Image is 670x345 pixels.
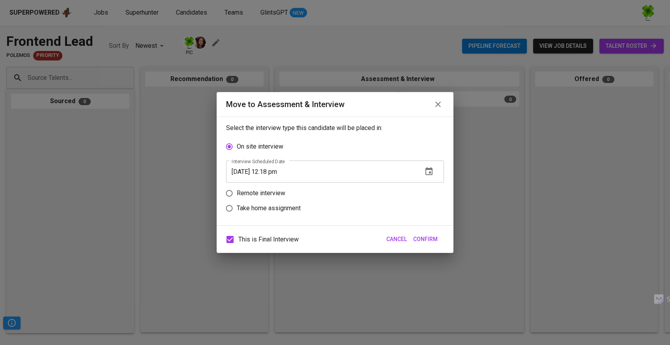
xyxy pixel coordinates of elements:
[383,232,410,247] button: Cancel
[413,234,438,244] span: Confirm
[386,234,407,244] span: Cancel
[237,142,283,151] p: On site interview
[226,99,344,110] div: Move to Assessment & Interview
[238,235,299,244] span: This is Final Interview
[237,189,285,198] p: Remote interview
[237,204,301,213] p: Take home assignment
[410,232,441,247] button: Confirm
[226,123,444,133] p: Select the interview type this candidate will be placed in:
